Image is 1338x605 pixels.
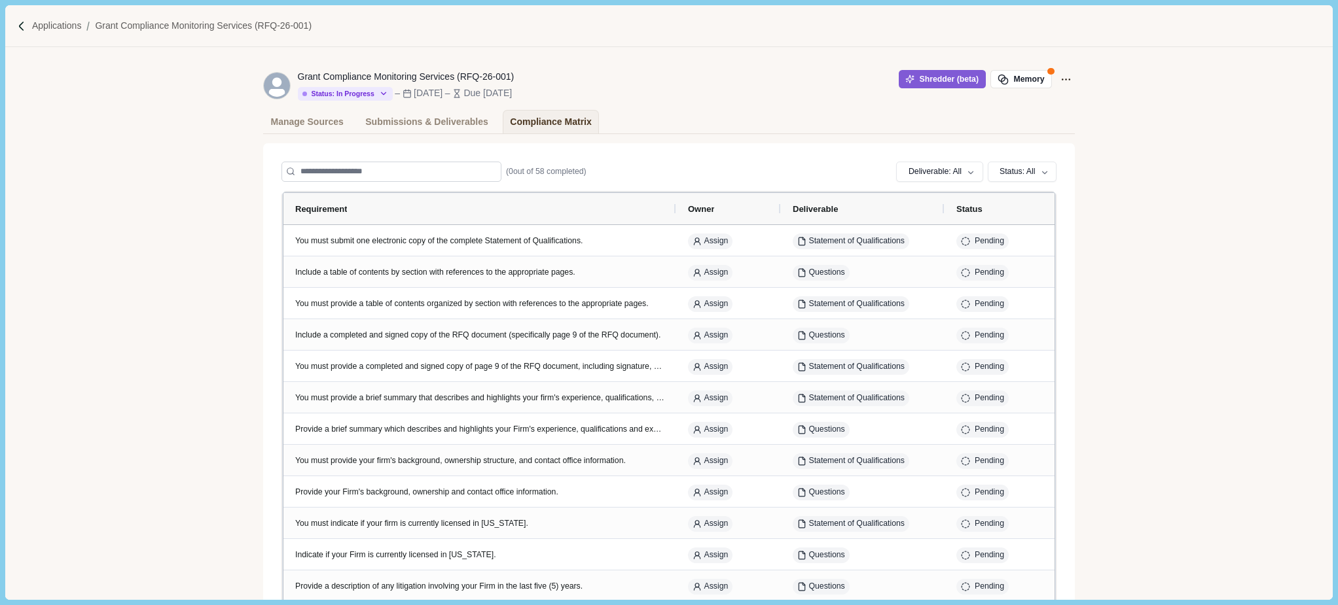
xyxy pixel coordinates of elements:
div: Pending [975,361,1004,373]
div: Indicate if your Firm is currently licensed in [US_STATE]. [295,549,664,561]
span: Owner [688,204,714,214]
span: Assign [704,361,729,373]
div: Compliance Matrix [510,111,591,133]
div: You must provide a table of contents organized by section with references to the appropriate pages. [295,298,664,310]
button: Statement of Qualifications [793,516,909,532]
button: Assign [688,328,732,344]
div: Manage Sources [271,111,344,133]
span: Assign [704,298,729,310]
div: Pending [975,455,1004,467]
span: Assign [704,518,729,530]
div: Pending [975,392,1004,404]
button: Assign [688,453,732,470]
button: Assign [688,265,732,281]
button: Assign [688,296,732,313]
div: You must provide your firm's background, ownership structure, and contact office information. [295,455,664,467]
span: Assign [704,235,729,247]
span: Assign [704,487,729,498]
button: Pending [956,390,1009,407]
a: Manage Sources [263,110,351,133]
button: Status: In Progress [298,87,393,101]
button: Statement of Qualifications [793,390,909,407]
span: Assign [704,455,729,467]
div: Submissions & Deliverables [365,111,488,133]
div: You must provide a completed and signed copy of page 9 of the RFQ document, including signature, ... [295,361,664,373]
a: Applications [32,19,82,33]
button: Application Actions [1057,70,1075,88]
img: Forward slash icon [81,20,95,32]
div: Pending [975,267,1004,279]
div: – [445,86,450,100]
button: Questions [793,422,850,438]
button: Questions [793,328,850,344]
span: Status [956,204,983,214]
button: Pending [956,328,1009,344]
span: Assign [704,392,729,404]
button: Assign [688,390,732,407]
div: Pending [975,518,1004,530]
span: Assign [704,424,729,436]
span: Deliverable [793,204,838,214]
svg: avatar [264,73,290,99]
div: Pending [975,487,1004,498]
div: Provide a description of any litigation involving your Firm in the last five (5) years. [295,581,664,593]
button: Pending [956,453,1009,470]
a: Compliance Matrix [503,110,599,133]
button: Statement of Qualifications [793,233,909,250]
div: Pending [975,298,1004,310]
div: Include a table of contents by section with references to the appropriate pages. [295,267,664,279]
div: – [395,86,400,100]
button: Statement of Qualifications [793,296,909,313]
div: You must indicate if your firm is currently licensed in [US_STATE]. [295,518,664,530]
button: Pending [956,359,1009,375]
button: Pending [956,233,1009,250]
img: Forward slash icon [16,20,27,32]
button: Memory [990,70,1052,88]
button: Statement of Qualifications [793,453,909,470]
button: Pending [956,265,1009,281]
button: Questions [793,547,850,564]
button: Assign [688,422,732,438]
span: Requirement [295,204,347,214]
div: Pending [975,235,1004,247]
div: You must submit one electronic copy of the complete Statement of Qualifications. [295,235,664,247]
button: Assign [688,359,732,375]
button: Assign [688,547,732,564]
div: Grant Compliance Monitoring Services (RFQ-26-001) [298,70,515,84]
span: Assign [704,330,729,341]
div: Provide your Firm's background, ownership and contact office information. [295,487,664,498]
div: Pending [975,581,1004,593]
span: ( 0 out of 58 completed) [506,166,587,178]
button: Questions [793,579,850,595]
button: Questions [793,265,850,281]
button: Statement of Qualifications [793,359,909,375]
div: Pending [975,330,1004,341]
div: Due [DATE] [463,86,512,100]
span: Assign [704,267,729,279]
span: Assign [704,549,729,561]
button: Questions [793,485,850,501]
button: Assign [688,516,732,532]
a: Grant Compliance Monitoring Services (RFQ-26-001) [95,19,312,33]
a: Submissions & Deliverables [358,110,496,133]
button: Pending [956,547,1009,564]
button: Pending [956,516,1009,532]
div: Include a completed and signed copy of the RFQ document (specifically page 9 of the RFQ document). [295,330,664,341]
span: Assign [704,581,729,593]
button: Deliverable: All [896,162,983,182]
button: Pending [956,296,1009,313]
button: Pending [956,579,1009,595]
button: Pending [956,485,1009,501]
button: Assign [688,579,732,595]
div: You must provide a brief summary that describes and highlights your firm's experience, qualificat... [295,392,664,404]
button: Assign [688,485,732,501]
div: Status: In Progress [302,90,374,98]
button: Shredder (beta) [899,70,986,88]
button: Pending [956,422,1009,438]
button: Status: All [988,162,1057,182]
button: Assign [688,233,732,250]
div: [DATE] [414,86,443,100]
div: Deliverable: All [909,166,962,178]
